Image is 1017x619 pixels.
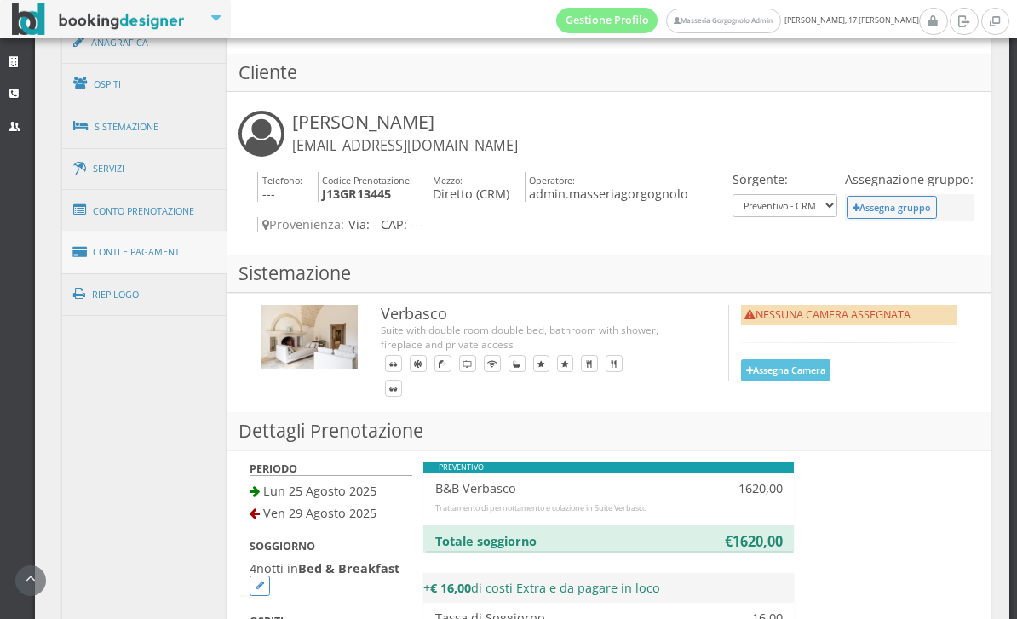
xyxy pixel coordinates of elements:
[263,483,376,499] span: Lun 25 Agosto 2025
[428,172,509,202] h4: Diretto (CRM)
[227,54,991,92] h3: Cliente
[733,532,783,551] b: 1620,00
[62,20,227,65] a: Anagrafica
[62,147,227,191] a: Servizi
[62,105,227,149] a: Sistemazione
[556,8,919,33] span: [PERSON_NAME], 17 [PERSON_NAME]
[713,481,783,496] h4: 1620,00
[250,461,297,476] b: PERIODO
[62,231,227,274] a: Conti e Pagamenti
[433,174,463,186] small: Mezzo:
[262,216,344,232] span: Provenienza:
[381,305,694,324] h3: Verbasco
[250,561,412,596] h4: notti in
[262,174,302,186] small: Telefono:
[525,172,689,202] h4: admin.masseriagorgognolo
[263,505,376,521] span: Ven 29 Agosto 2025
[227,412,991,450] h3: Dettagli Prenotazione
[741,359,831,381] button: Assegna Camera
[847,196,938,219] button: Assegna gruppo
[430,580,471,596] b: € 16,00
[292,136,518,155] small: [EMAIL_ADDRESS][DOMAIN_NAME]
[322,186,391,202] b: J13GR13445
[733,172,837,186] h4: Sorgente:
[423,462,794,473] div: PREVENTIVO
[257,217,728,232] h4: -
[261,305,358,370] img: 3b021f54592911eeb13b0a069e529790.jpg
[298,560,399,576] b: Bed & Breakfast
[62,272,227,317] a: Riepilogo
[435,481,690,496] h4: B&B Verbasco
[529,174,575,186] small: Operatore:
[423,581,794,595] h4: + di costi Extra e da pagare in loco
[250,560,256,576] span: 4
[666,9,780,33] a: Masseria Gorgognolo Admin
[257,172,302,202] h4: ---
[292,111,518,155] h3: [PERSON_NAME]
[381,323,694,351] div: Suite with double room double bed, bathroom with shower, fireplace and private access
[435,503,783,514] div: Trattamento di pernottamento e colazione in Suite Verbasco
[556,8,658,33] a: Gestione Profilo
[845,172,974,186] h4: Assegnazione gruppo:
[62,62,227,106] a: Ospiti
[348,216,370,232] span: Via:
[227,255,991,293] h3: Sistemazione
[373,216,423,232] span: - CAP: ---
[12,3,185,36] img: BookingDesigner.com
[725,532,733,551] b: €
[322,174,412,186] small: Codice Prenotazione:
[250,539,315,553] b: SOGGIORNO
[435,533,537,549] b: Totale soggiorno
[62,189,227,233] a: Conto Prenotazione
[744,307,911,322] span: NESSUNA CAMERA ASSEGNATA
